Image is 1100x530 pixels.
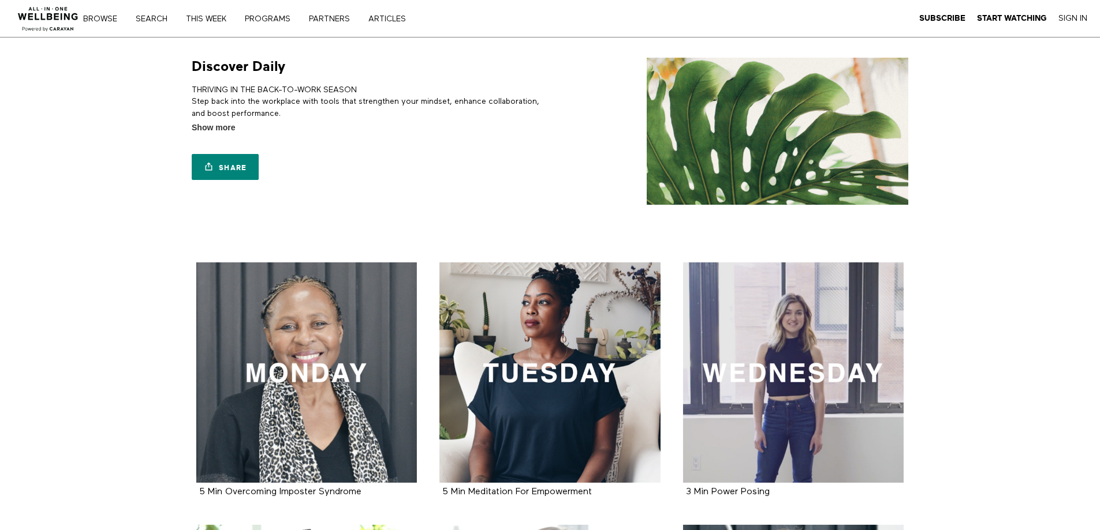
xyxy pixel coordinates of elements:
[196,262,417,483] a: 5 Min Overcoming Imposter Syndrome
[439,262,661,483] a: 5 Min Meditation For Empowerment
[442,487,592,496] a: 5 Min Meditation For Empowerment
[199,487,361,496] a: 5 Min Overcoming Imposter Syndrome
[686,487,770,496] a: 3 Min Power Posing
[977,14,1047,22] strong: Start Watching
[241,15,303,23] a: PROGRAMS
[919,13,965,24] a: Subscribe
[91,13,430,24] nav: Primary
[1058,13,1087,24] a: Sign In
[683,262,904,483] a: 3 Min Power Posing
[192,122,235,134] span: Show more
[199,487,361,497] strong: 5 Min Overcoming Imposter Syndrome
[364,15,418,23] a: ARTICLES
[919,14,965,22] strong: Subscribe
[192,154,259,180] a: Share
[305,15,362,23] a: PARTNERS
[132,15,180,23] a: Search
[647,58,908,205] img: Discover Daily
[977,13,1047,24] a: Start Watching
[192,84,546,119] p: THRIVING IN THE BACK-TO-WORK SEASON Step back into the workplace with tools that strengthen your ...
[182,15,238,23] a: THIS WEEK
[192,58,285,76] h1: Discover Daily
[686,487,770,497] strong: 3 Min Power Posing
[79,15,129,23] a: Browse
[442,487,592,497] strong: 5 Min Meditation For Empowerment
